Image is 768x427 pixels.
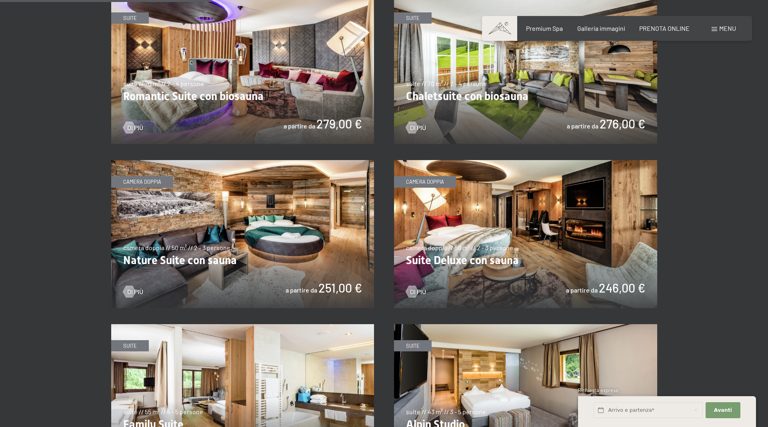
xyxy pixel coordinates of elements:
[526,24,563,32] a: Premium Spa
[111,325,374,329] a: Family Suite
[719,24,736,32] span: Menu
[123,287,143,296] a: Di più
[394,325,657,329] a: Alpin Studio
[127,123,143,132] span: Di più
[706,402,740,419] button: Avanti
[123,123,143,132] a: Di più
[111,160,374,165] a: Nature Suite con sauna
[127,287,143,296] span: Di più
[406,123,426,132] a: Di più
[714,407,732,414] span: Avanti
[410,287,426,296] span: Di più
[394,160,657,165] a: Suite Deluxe con sauna
[577,24,625,32] a: Galleria immagini
[578,387,618,393] span: Richiesta express
[406,287,426,296] a: Di più
[410,123,426,132] span: Di più
[111,160,374,308] img: Nature Suite con sauna
[639,24,690,32] a: PRENOTA ONLINE
[394,160,657,308] img: Suite Deluxe con sauna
